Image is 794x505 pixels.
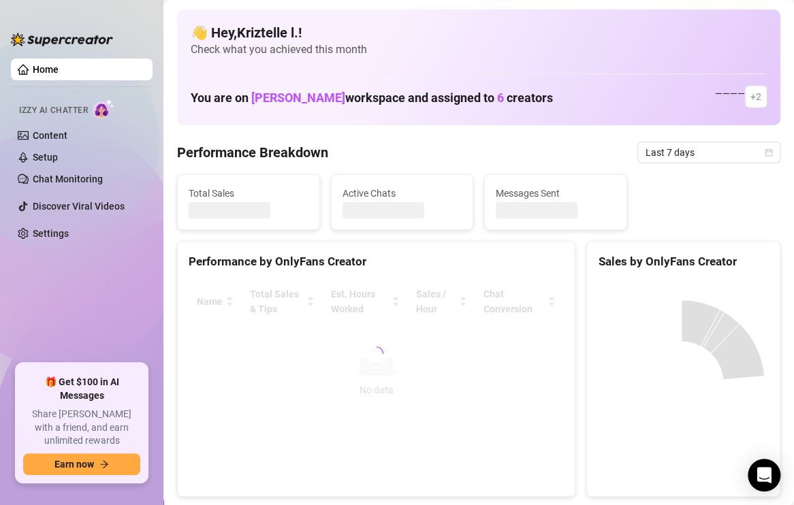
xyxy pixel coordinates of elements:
img: AI Chatter [93,99,114,118]
a: Discover Viral Videos [33,201,125,212]
span: Share [PERSON_NAME] with a friend, and earn unlimited rewards [23,408,140,448]
span: loading [370,346,383,360]
h1: You are on workspace and assigned to creators [191,91,553,105]
span: Active Chats [343,186,462,201]
span: Earn now [54,459,94,470]
span: Messages Sent [496,186,616,201]
button: Earn nowarrow-right [23,453,140,475]
span: 🎁 Get $100 in AI Messages [23,376,140,402]
a: Chat Monitoring [33,174,103,184]
h4: 👋 Hey, Kriztelle l. ! [191,23,767,42]
span: + 2 [750,89,761,104]
a: Home [33,64,59,75]
span: Last 7 days [646,142,772,163]
span: [PERSON_NAME] [251,91,345,105]
span: 6 [497,91,504,105]
span: Check what you achieved this month [191,42,767,57]
span: Total Sales [189,186,308,201]
span: Izzy AI Chatter [19,104,88,117]
div: Open Intercom Messenger [748,459,780,491]
a: Setup [33,152,58,163]
span: arrow-right [99,459,109,469]
span: calendar [765,148,773,157]
div: — — — — [715,86,767,108]
div: Sales by OnlyFans Creator [598,253,769,271]
h4: Performance Breakdown [177,143,328,162]
div: Performance by OnlyFans Creator [189,253,564,271]
img: logo-BBDzfeDw.svg [11,33,113,46]
a: Content [33,130,67,141]
a: Settings [33,228,69,239]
